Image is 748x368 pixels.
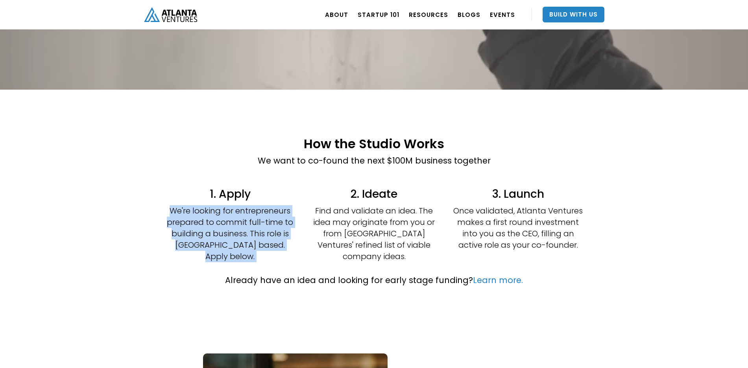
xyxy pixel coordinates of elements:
h4: 1. Apply [165,187,295,201]
p: Once validated, Atlanta Ventures makes a first round investment into you as the CEO, filling an a... [453,205,583,251]
p: We want to co-found the next $100M business together [258,155,491,167]
a: RESOURCES [409,4,448,26]
h4: 2. Ideate [309,187,439,201]
a: BLOGS [458,4,480,26]
p: We're looking for entrepreneurs prepared to commit full-time to building a business. This role is... [165,205,295,262]
a: EVENTS [490,4,515,26]
a: Build With Us [543,7,604,22]
p: Already have an idea and looking for early stage funding? [225,274,523,287]
p: Find and validate an idea. The idea may originate from you or from [GEOGRAPHIC_DATA] Ventures' re... [309,205,439,262]
h2: How the Studio Works [258,137,491,151]
h4: 3. Launch [453,187,583,201]
a: Startup 101 [358,4,399,26]
a: ABOUT [325,4,348,26]
a: Learn more. [473,274,523,286]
